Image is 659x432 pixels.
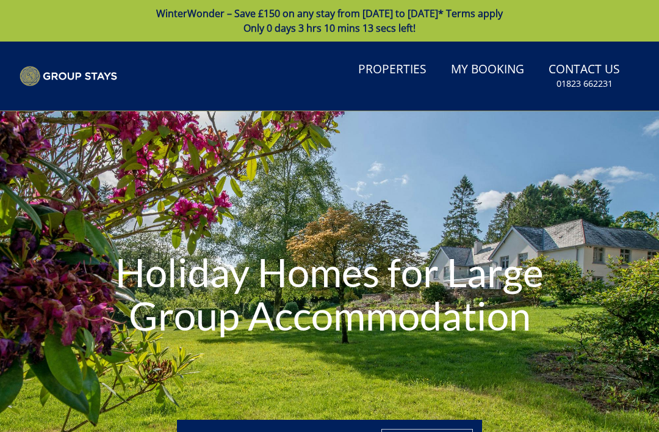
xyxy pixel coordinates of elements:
[99,226,560,362] h1: Holiday Homes for Large Group Accommodation
[556,78,613,90] small: 01823 662231
[446,56,529,84] a: My Booking
[20,66,117,87] img: Group Stays
[544,56,625,96] a: Contact Us01823 662231
[243,21,416,35] span: Only 0 days 3 hrs 10 mins 13 secs left!
[353,56,431,84] a: Properties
